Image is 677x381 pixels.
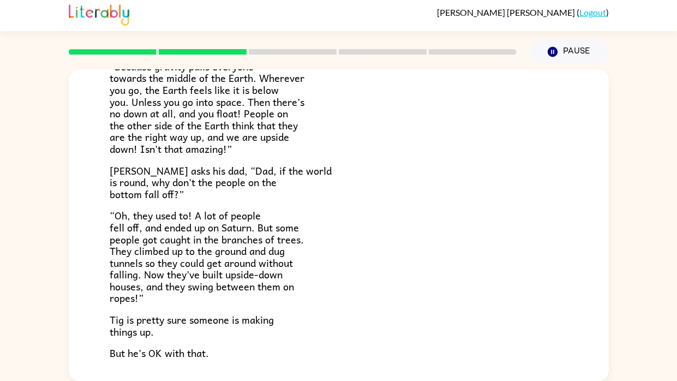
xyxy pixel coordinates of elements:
button: Pause [530,39,609,64]
span: “Oh, they used to! A lot of people fell off, and ended up on Saturn. But some people got caught i... [110,207,304,306]
span: [PERSON_NAME] asks his dad, “Dad, if the world is round, why don’t the people on the bottom fall ... [110,163,332,202]
span: “Because gravity pulls everyone towards the middle of the Earth. Wherever you go, the Earth feels... [110,58,304,157]
span: But he’s OK with that. [110,345,209,361]
span: [PERSON_NAME] [PERSON_NAME] [437,7,577,17]
div: ( ) [437,7,609,17]
a: Logout [579,7,606,17]
span: Tig is pretty sure someone is making things up. [110,312,274,340]
img: Literably [69,2,129,26]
